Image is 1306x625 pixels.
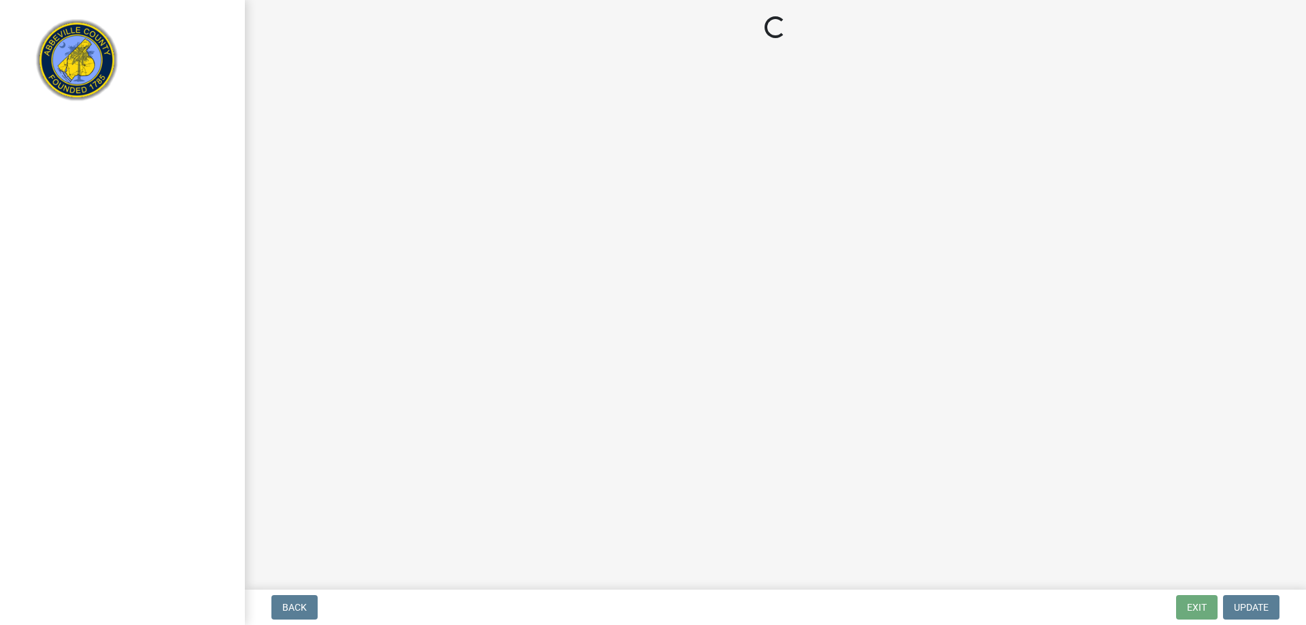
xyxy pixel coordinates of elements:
[1176,595,1218,620] button: Exit
[271,595,318,620] button: Back
[1223,595,1279,620] button: Update
[27,14,127,114] img: Abbeville County, South Carolina
[282,602,307,613] span: Back
[1234,602,1269,613] span: Update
